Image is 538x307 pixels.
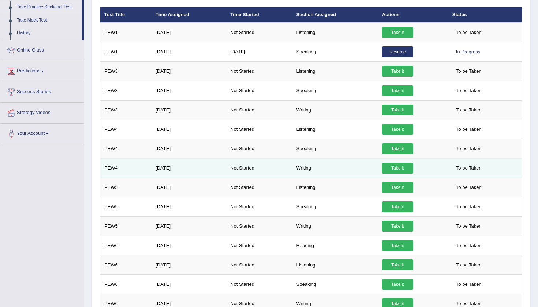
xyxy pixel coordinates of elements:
a: Take it [382,105,413,115]
th: Status [448,7,522,23]
td: PEW1 [100,42,152,61]
a: Predictions [0,61,84,79]
th: Actions [378,7,448,23]
td: Listening [292,23,378,42]
td: Listening [292,61,378,81]
span: To be Taken [452,240,485,251]
td: Speaking [292,42,378,61]
td: Writing [292,158,378,178]
td: Not Started [226,236,292,255]
a: Take Practice Sectional Test [14,1,82,14]
td: PEW1 [100,23,152,42]
td: Listening [292,178,378,197]
th: Section Assigned [292,7,378,23]
td: PEW6 [100,255,152,274]
span: To be Taken [452,27,485,38]
a: Your Account [0,124,84,142]
span: To be Taken [452,85,485,96]
td: Listening [292,120,378,139]
a: Take it [382,143,413,154]
td: Speaking [292,197,378,216]
th: Time Started [226,7,292,23]
a: Take it [382,259,413,270]
td: PEW3 [100,100,152,120]
a: Take it [382,124,413,135]
td: Writing [292,216,378,236]
a: Take it [382,27,413,38]
td: Not Started [226,197,292,216]
td: [DATE] [152,216,226,236]
th: Test Title [100,7,152,23]
a: Online Class [0,40,84,58]
a: Take it [382,240,413,251]
a: History [14,27,82,40]
td: PEW4 [100,158,152,178]
a: Take Mock Test [14,14,82,27]
a: Strategy Videos [0,103,84,121]
td: [DATE] [152,274,226,294]
td: PEW5 [100,216,152,236]
td: [DATE] [226,42,292,61]
span: To be Taken [452,182,485,193]
td: PEW6 [100,236,152,255]
a: Take it [382,163,413,174]
td: [DATE] [152,81,226,100]
td: Not Started [226,81,292,100]
td: Not Started [226,120,292,139]
td: Speaking [292,81,378,100]
span: To be Taken [452,143,485,154]
span: To be Taken [452,221,485,232]
td: Not Started [226,178,292,197]
td: Not Started [226,23,292,42]
td: [DATE] [152,158,226,178]
a: Resume [382,46,413,57]
td: [DATE] [152,100,226,120]
span: To be Taken [452,201,485,212]
a: Take it [382,201,413,212]
td: Not Started [226,274,292,294]
td: Speaking [292,274,378,294]
td: PEW3 [100,81,152,100]
td: Not Started [226,158,292,178]
td: Speaking [292,139,378,158]
td: [DATE] [152,197,226,216]
td: [DATE] [152,139,226,158]
td: [DATE] [152,236,226,255]
a: Take it [382,85,413,96]
td: Not Started [226,100,292,120]
td: [DATE] [152,42,226,61]
a: Take it [382,182,413,193]
td: PEW5 [100,178,152,197]
td: Not Started [226,61,292,81]
td: Not Started [226,139,292,158]
span: To be Taken [452,279,485,290]
td: [DATE] [152,23,226,42]
a: Take it [382,279,413,290]
td: Not Started [226,216,292,236]
td: PEW3 [100,61,152,81]
span: To be Taken [452,66,485,77]
a: Take it [382,66,413,77]
td: Writing [292,100,378,120]
td: [DATE] [152,61,226,81]
td: [DATE] [152,255,226,274]
div: In Progress [452,46,484,57]
a: Success Stories [0,82,84,100]
td: PEW6 [100,274,152,294]
td: PEW5 [100,197,152,216]
th: Time Assigned [152,7,226,23]
a: Take it [382,221,413,232]
td: PEW4 [100,120,152,139]
td: [DATE] [152,120,226,139]
td: [DATE] [152,178,226,197]
td: PEW4 [100,139,152,158]
td: Not Started [226,255,292,274]
span: To be Taken [452,124,485,135]
span: To be Taken [452,163,485,174]
td: Reading [292,236,378,255]
span: To be Taken [452,259,485,270]
span: To be Taken [452,105,485,115]
td: Listening [292,255,378,274]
